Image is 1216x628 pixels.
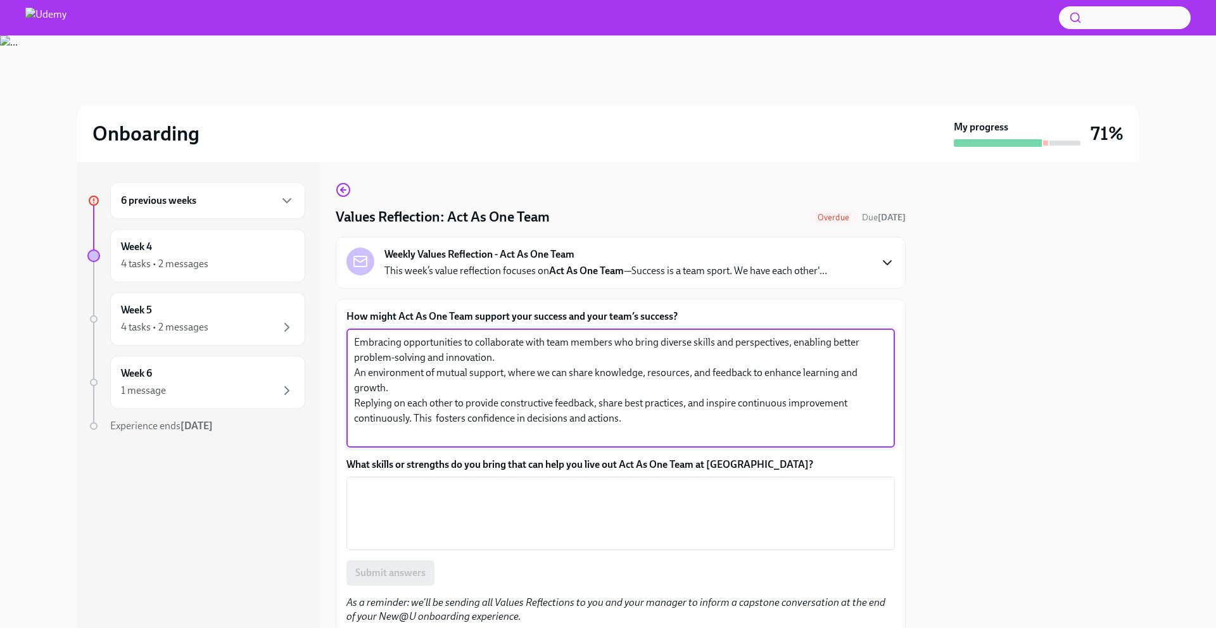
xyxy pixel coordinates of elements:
[384,248,574,261] strong: Weekly Values Reflection - Act As One Team
[110,182,305,219] div: 6 previous weeks
[87,229,305,282] a: Week 44 tasks • 2 messages
[87,356,305,409] a: Week 61 message
[384,264,827,278] p: This week’s value reflection focuses on —Success is a team sport. We have each other'...
[810,213,857,222] span: Overdue
[862,211,906,223] span: September 1st, 2025 08:00
[121,257,208,271] div: 4 tasks • 2 messages
[87,292,305,346] a: Week 54 tasks • 2 messages
[25,8,66,28] img: Udemy
[954,120,1008,134] strong: My progress
[121,194,196,208] h6: 6 previous weeks
[336,208,550,227] h4: Values Reflection: Act As One Team
[878,212,906,223] strong: [DATE]
[110,420,213,432] span: Experience ends
[121,303,152,317] h6: Week 5
[92,121,199,146] h2: Onboarding
[1091,122,1124,145] h3: 71%
[121,384,166,398] div: 1 message
[180,420,213,432] strong: [DATE]
[549,265,624,277] strong: Act As One Team
[121,367,152,380] h6: Week 6
[346,310,895,323] label: How might Act As One Team support your success and your team’s success?
[121,320,208,334] div: 4 tasks • 2 messages
[346,596,885,622] em: As a reminder: we'll be sending all Values Reflections to you and your manager to inform a capsto...
[862,212,906,223] span: Due
[346,458,895,472] label: What skills or strengths do you bring that can help you live out Act As One Team at [GEOGRAPHIC_D...
[354,335,887,441] textarea: Embracing opportunities to collaborate with team members who bring diverse skills and perspective...
[121,240,152,254] h6: Week 4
